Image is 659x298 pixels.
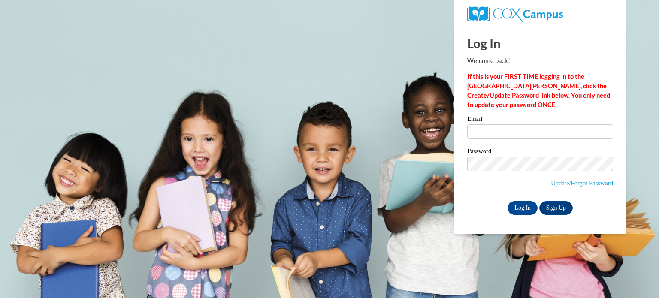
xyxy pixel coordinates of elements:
[508,201,538,215] input: Log In
[551,180,613,187] a: Update/Forgot Password
[539,201,573,215] a: Sign Up
[467,56,613,66] p: Welcome back!
[467,148,613,157] label: Password
[467,116,613,124] label: Email
[467,34,613,52] h1: Log In
[467,10,563,17] a: COX Campus
[467,6,563,22] img: COX Campus
[467,73,610,108] strong: If this is your FIRST TIME logging in to the [GEOGRAPHIC_DATA][PERSON_NAME], click the Create/Upd...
